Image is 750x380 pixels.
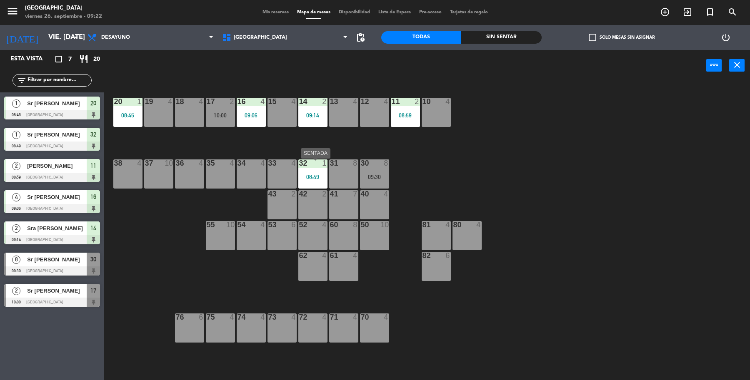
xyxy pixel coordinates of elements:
div: 53 [268,221,269,228]
div: 4 [353,98,358,105]
span: 30 [90,254,96,264]
div: 09:14 [298,112,327,118]
span: 2 [12,162,20,170]
span: Sra [PERSON_NAME] [27,224,87,233]
div: 2 [322,190,327,198]
div: 11 [392,98,392,105]
div: 10 [422,98,423,105]
div: 4 [291,313,296,321]
i: close [732,60,742,70]
div: 09:06 [237,112,266,118]
span: [GEOGRAPHIC_DATA] [234,35,287,40]
div: 4 [322,221,327,228]
span: 1 [12,99,20,108]
span: 17 [90,286,96,296]
span: Sr [PERSON_NAME] [27,99,87,108]
i: power_settings_new [721,32,731,42]
span: Desayuno [101,35,130,40]
div: 73 [268,313,269,321]
span: 32 [90,129,96,139]
div: 2 [415,98,420,105]
div: 4 [384,313,389,321]
div: 4 [199,159,204,167]
span: 11 [90,161,96,171]
span: Tarjetas de regalo [446,10,492,15]
div: 4 [137,159,142,167]
div: 4 [260,221,265,228]
div: 6 [445,252,450,259]
div: 4 [260,98,265,105]
div: 4 [291,159,296,167]
div: 4 [168,98,173,105]
button: power_input [706,59,722,72]
div: 08:49 [298,174,327,180]
i: power_input [709,60,719,70]
span: Mapa de mesas [293,10,335,15]
div: 09:30 [360,174,389,180]
span: check_box_outline_blank [589,34,596,41]
div: Todas [381,31,461,44]
button: menu [6,5,19,20]
div: viernes 26. septiembre - 09:22 [25,12,102,21]
span: pending_actions [355,32,365,42]
span: Lista de Espera [374,10,415,15]
div: 10 [380,221,389,228]
div: 10 [226,221,235,228]
div: 74 [237,313,238,321]
div: 4 [445,98,450,105]
i: exit_to_app [682,7,692,17]
div: 43 [268,190,269,198]
div: 10 [165,159,173,167]
div: 4 [291,98,296,105]
span: Sr [PERSON_NAME] [27,286,87,295]
div: 4 [384,190,389,198]
i: filter_list [17,75,27,85]
input: Filtrar por nombre... [27,76,91,85]
i: restaurant [79,54,89,64]
div: 8 [353,159,358,167]
div: 4 [384,98,389,105]
div: 4 [230,159,235,167]
div: 4 [353,313,358,321]
span: Sr [PERSON_NAME] [27,130,87,139]
span: [PERSON_NAME] [27,161,87,170]
span: 2 [12,287,20,295]
span: 7 [68,55,72,64]
i: add_circle_outline [660,7,670,17]
div: 2 [322,98,327,105]
div: 4 [322,252,327,259]
div: 54 [237,221,238,228]
div: 4 [260,313,265,321]
div: 2 [291,190,296,198]
span: 8 [12,256,20,264]
div: 6 [291,221,296,228]
span: Disponibilidad [335,10,374,15]
div: 4 [199,98,204,105]
div: Sin sentar [461,31,541,44]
